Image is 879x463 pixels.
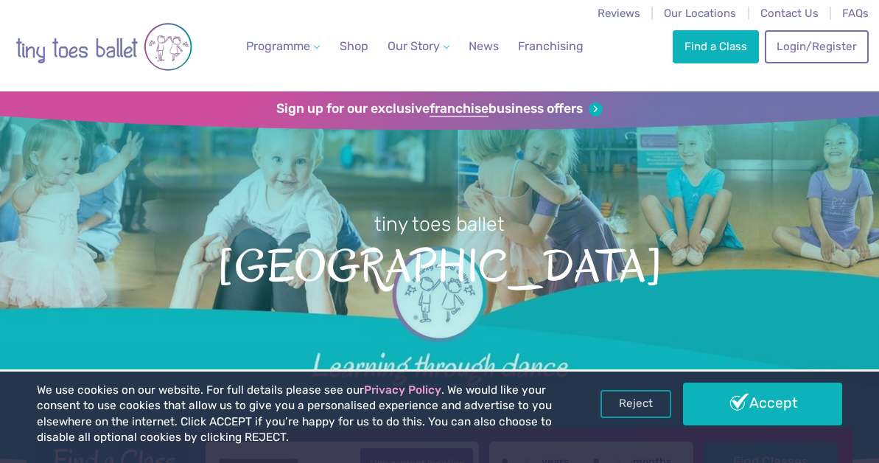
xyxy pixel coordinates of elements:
[664,7,736,20] a: Our Locations
[760,7,819,20] a: Contact Us
[240,32,326,61] a: Programme
[765,30,868,63] a: Login/Register
[334,32,374,61] a: Shop
[598,7,640,20] a: Reviews
[374,212,505,236] small: tiny toes ballet
[463,32,505,61] a: News
[430,101,488,117] strong: franchise
[683,383,842,425] a: Accept
[246,39,310,53] span: Programme
[469,39,499,53] span: News
[340,39,368,53] span: Shop
[382,32,455,61] a: Our Story
[364,383,441,397] a: Privacy Policy
[842,7,869,20] a: FAQs
[24,237,855,292] span: [GEOGRAPHIC_DATA]
[673,30,758,63] a: Find a Class
[276,101,603,117] a: Sign up for our exclusivefranchisebusiness offers
[600,390,671,418] a: Reject
[37,383,561,446] p: We use cookies on our website. For full details please see our . We would like your consent to us...
[15,10,192,84] img: tiny toes ballet
[518,39,584,53] span: Franchising
[512,32,589,61] a: Franchising
[388,39,440,53] span: Our Story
